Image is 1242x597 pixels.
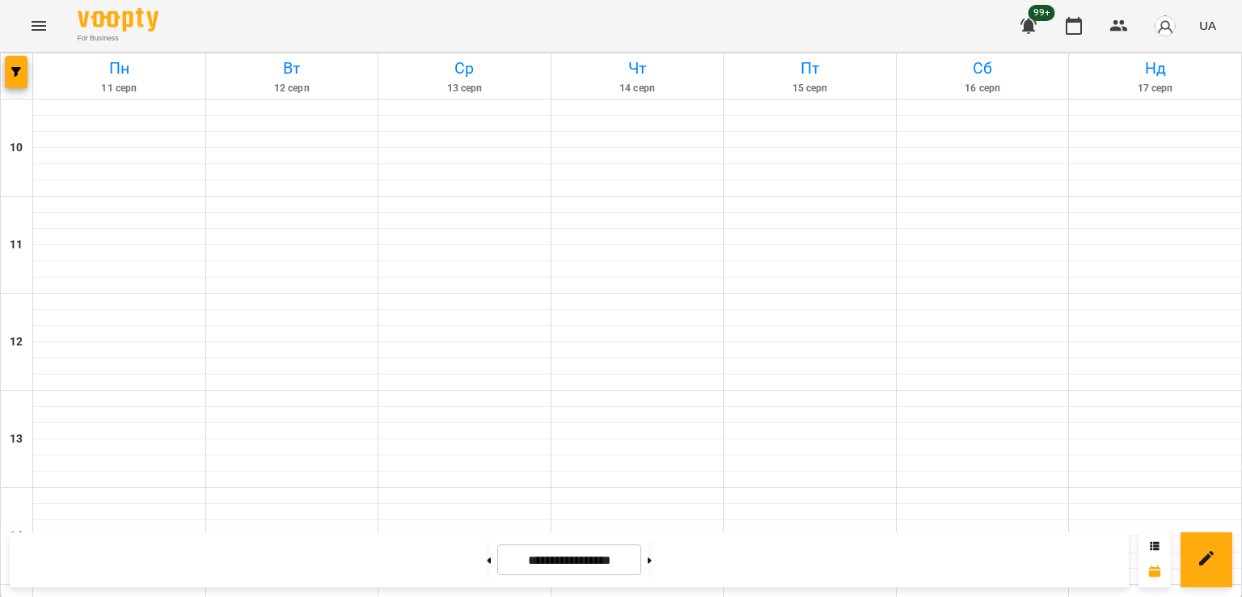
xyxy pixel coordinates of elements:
[1071,81,1239,96] h6: 17 серп
[899,81,1067,96] h6: 16 серп
[381,56,548,81] h6: Ср
[209,56,376,81] h6: Вт
[726,81,893,96] h6: 15 серп
[1071,56,1239,81] h6: Нд
[10,139,23,157] h6: 10
[36,56,203,81] h6: Пн
[1029,5,1055,21] span: 99+
[78,8,158,32] img: Voopty Logo
[554,56,721,81] h6: Чт
[78,33,158,44] span: For Business
[1199,17,1216,34] span: UA
[10,333,23,351] h6: 12
[209,81,376,96] h6: 12 серп
[899,56,1067,81] h6: Сб
[554,81,721,96] h6: 14 серп
[10,430,23,448] h6: 13
[10,236,23,254] h6: 11
[36,81,203,96] h6: 11 серп
[1193,11,1223,40] button: UA
[726,56,893,81] h6: Пт
[19,6,58,45] button: Menu
[381,81,548,96] h6: 13 серп
[1154,15,1177,37] img: avatar_s.png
